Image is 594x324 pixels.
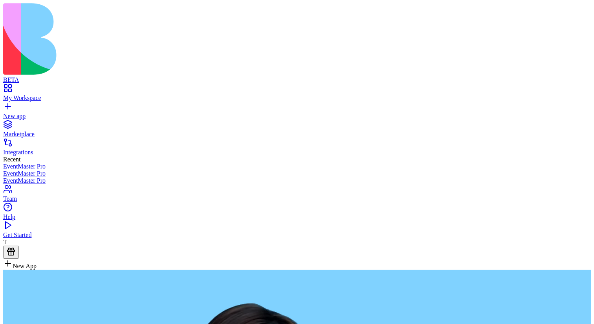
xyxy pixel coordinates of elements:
div: Marketplace [3,131,591,138]
a: Help [3,206,591,220]
div: My Workspace [3,94,591,102]
div: Get Started [3,231,591,239]
span: T [3,239,7,245]
a: EventMaster Pro [3,170,591,177]
a: BETA [3,69,591,83]
div: Help [3,213,591,220]
div: New app [3,113,591,120]
span: New App [13,263,37,269]
div: Integrations [3,149,591,156]
img: logo [3,3,319,75]
div: BETA [3,76,591,83]
a: Marketplace [3,124,591,138]
div: Team [3,195,591,202]
a: New app [3,106,591,120]
a: EventMaster Pro [3,163,591,170]
a: EventMaster Pro [3,177,591,184]
a: My Workspace [3,87,591,102]
a: Get Started [3,224,591,239]
a: Team [3,188,591,202]
a: Integrations [3,142,591,156]
span: Recent [3,156,20,163]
